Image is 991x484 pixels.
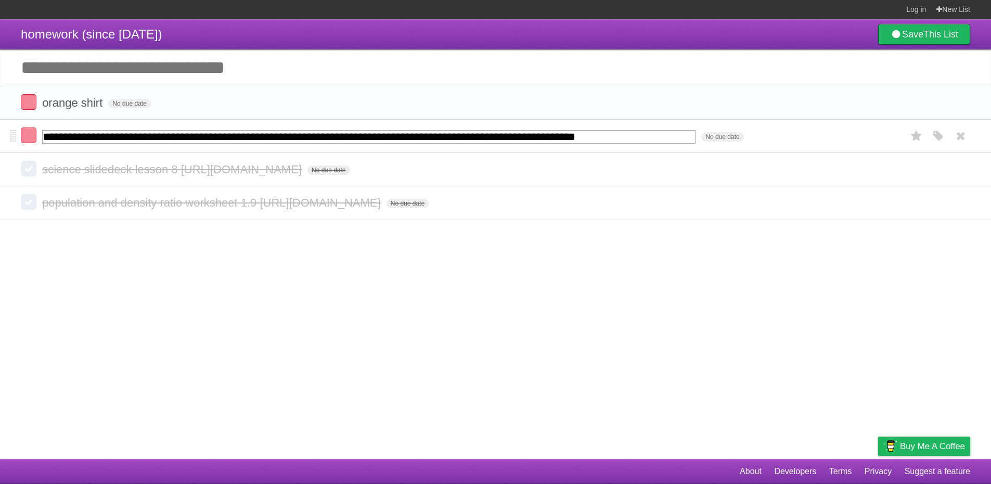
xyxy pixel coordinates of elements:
[829,462,852,481] a: Terms
[21,161,36,176] label: Done
[740,462,762,481] a: About
[878,437,970,456] a: Buy me a coffee
[883,437,897,455] img: Buy me a coffee
[21,128,36,143] label: Done
[923,29,958,40] b: This List
[774,462,816,481] a: Developers
[878,24,970,45] a: SaveThis List
[42,96,105,109] span: orange shirt
[21,194,36,210] label: Done
[42,163,304,176] span: science slidedeck lesson 8 [URL][DOMAIN_NAME]
[907,128,926,145] label: Star task
[865,462,892,481] a: Privacy
[21,94,36,110] label: Done
[21,27,162,41] span: homework (since [DATE])
[108,99,150,108] span: No due date
[905,462,970,481] a: Suggest a feature
[701,132,743,142] span: No due date
[900,437,965,455] span: Buy me a coffee
[42,196,383,209] span: population and density ratio worksheet 1.9 [URL][DOMAIN_NAME]
[387,199,429,208] span: No due date
[307,165,350,175] span: No due date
